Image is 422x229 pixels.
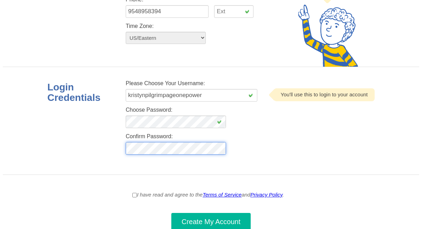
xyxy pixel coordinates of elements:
input: I have read and agree to theTerms of ServiceandPrivacy Policy. [132,191,137,199]
span: Create My Account [182,218,241,226]
input: Ext [214,5,253,18]
label: Time Zone: [126,23,375,29]
img: check-account-signup.gif [218,120,222,124]
label: Confirm Password: [126,133,375,140]
a: Privacy Policy [250,192,282,198]
h2: Login Credentials [47,82,110,103]
img: check-account-signup.gif [245,9,250,13]
label: Please Choose Your Username: [126,80,375,87]
label: I have read and agree to the and . [132,192,284,198]
a: Terms of Service [203,192,242,198]
img: check-account-signup.gif [249,93,253,97]
label: Choose Password: [126,107,375,113]
span: You'll use this to login to your account [274,88,375,101]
